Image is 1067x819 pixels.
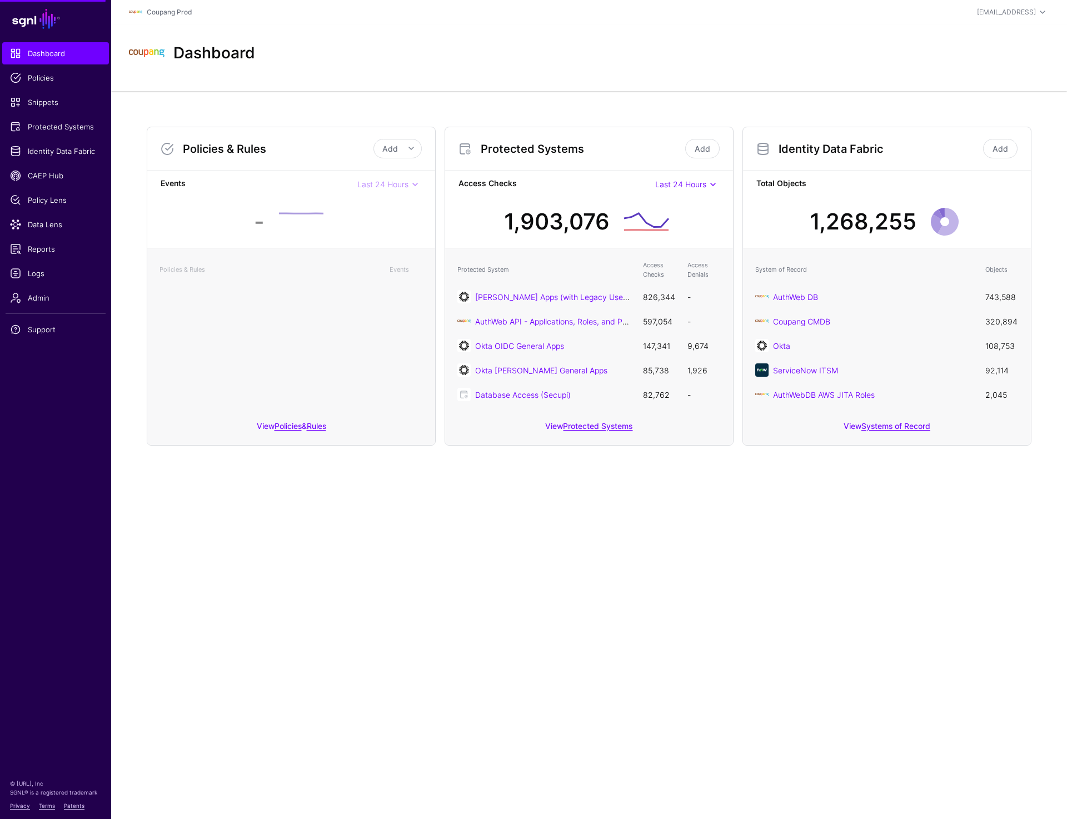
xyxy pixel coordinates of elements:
[977,7,1036,17] div: [EMAIL_ADDRESS]
[39,802,55,809] a: Terms
[2,140,109,162] a: Identity Data Fabric
[2,42,109,64] a: Dashboard
[10,97,101,108] span: Snippets
[10,802,30,809] a: Privacy
[682,333,726,358] td: 9,674
[755,339,769,352] img: svg+xml;base64,PHN2ZyB3aWR0aD0iNjQiIGhlaWdodD0iNjQiIHZpZXdCb3g9IjAgMCA2NCA2NCIgZmlsbD0ibm9uZSIgeG...
[773,292,818,302] a: AuthWeb DB
[307,421,326,431] a: Rules
[755,363,769,377] img: svg+xml;base64,PHN2ZyB3aWR0aD0iNjQiIGhlaWdodD0iNjQiIHZpZXdCb3g9IjAgMCA2NCA2NCIgZmlsbD0ibm9uZSIgeG...
[685,139,720,158] a: Add
[980,309,1024,333] td: 320,894
[779,142,981,156] h3: Identity Data Fabric
[10,292,101,303] span: Admin
[129,6,142,19] img: svg+xml;base64,PHN2ZyBpZD0iTG9nbyIgeG1sbnM9Imh0dHA6Ly93d3cudzMub3JnLzIwMDAvc3ZnIiB3aWR0aD0iMTIxLj...
[384,255,428,284] th: Events
[2,91,109,113] a: Snippets
[682,284,726,309] td: -
[275,421,302,431] a: Policies
[357,179,408,189] span: Last 24 Hours
[756,177,1018,191] strong: Total Objects
[147,8,192,16] a: Coupang Prod
[445,413,733,445] div: View
[2,262,109,284] a: Logs
[980,358,1024,382] td: 92,114
[2,189,109,211] a: Policy Lens
[980,333,1024,358] td: 108,753
[10,779,101,788] p: © [URL], Inc
[458,177,655,191] strong: Access Checks
[10,48,101,59] span: Dashboard
[637,284,682,309] td: 826,344
[755,290,769,303] img: svg+xml;base64,PHN2ZyBpZD0iTG9nbyIgeG1sbnM9Imh0dHA6Ly93d3cudzMub3JnLzIwMDAvc3ZnIiB3aWR0aD0iMTIxLj...
[810,205,916,238] div: 1,268,255
[457,363,471,377] img: svg+xml;base64,PHN2ZyB3aWR0aD0iNjQiIGhlaWdodD0iNjQiIHZpZXdCb3g9IjAgMCA2NCA2NCIgZmlsbD0ibm9uZSIgeG...
[475,366,607,375] a: Okta [PERSON_NAME] General Apps
[10,788,101,797] p: SGNL® is a registered trademark
[457,339,471,352] img: svg+xml;base64,PHN2ZyB3aWR0aD0iNjQiIGhlaWdodD0iNjQiIHZpZXdCb3g9IjAgMCA2NCA2NCIgZmlsbD0ibm9uZSIgeG...
[481,142,683,156] h3: Protected Systems
[457,314,471,328] img: svg+xml;base64,PD94bWwgdmVyc2lvbj0iMS4wIiBlbmNvZGluZz0iVVRGLTgiIHN0YW5kYWxvbmU9Im5vIj8+CjwhLS0gQ3...
[10,324,101,335] span: Support
[2,213,109,236] a: Data Lens
[2,116,109,138] a: Protected Systems
[637,333,682,358] td: 147,341
[983,139,1018,158] a: Add
[2,67,109,89] a: Policies
[861,421,930,431] a: Systems of Record
[10,219,101,230] span: Data Lens
[773,341,790,351] a: Okta
[475,390,571,399] a: Database Access (Secupi)
[173,44,255,63] h2: Dashboard
[161,177,357,191] strong: Events
[10,268,101,279] span: Logs
[682,382,726,407] td: -
[755,388,769,401] img: svg+xml;base64,PHN2ZyBpZD0iTG9nbyIgeG1sbnM9Imh0dHA6Ly93d3cudzMub3JnLzIwMDAvc3ZnIiB3aWR0aD0iMTIxLj...
[682,309,726,333] td: -
[10,194,101,206] span: Policy Lens
[773,366,838,375] a: ServiceNow ITSM
[452,255,637,284] th: Protected System
[129,36,164,71] img: svg+xml;base64,PHN2ZyBpZD0iTG9nbyIgeG1sbnM9Imh0dHA6Ly93d3cudzMub3JnLzIwMDAvc3ZnIiB3aWR0aD0iMTIxLj...
[10,146,101,157] span: Identity Data Fabric
[10,243,101,254] span: Reports
[64,802,84,809] a: Patents
[773,317,830,326] a: Coupang CMDB
[773,390,875,399] a: AuthWebDB AWS JITA Roles
[637,358,682,382] td: 85,738
[563,421,632,431] a: Protected Systems
[682,358,726,382] td: 1,926
[147,413,435,445] div: View &
[475,292,636,302] a: [PERSON_NAME] Apps (with Legacy UserID)
[504,205,610,238] div: 1,903,076
[980,382,1024,407] td: 2,045
[10,170,101,181] span: CAEP Hub
[475,341,564,351] a: Okta OIDC General Apps
[2,238,109,260] a: Reports
[755,314,769,328] img: svg+xml;base64,PHN2ZyBpZD0iTG9nbyIgeG1sbnM9Imh0dHA6Ly93d3cudzMub3JnLzIwMDAvc3ZnIiB3aWR0aD0iMTIxLj...
[2,164,109,187] a: CAEP Hub
[637,255,682,284] th: Access Checks
[10,72,101,83] span: Policies
[254,205,265,238] div: -
[154,255,384,284] th: Policies & Rules
[750,255,980,284] th: System of Record
[457,290,471,303] img: svg+xml;base64,PHN2ZyB3aWR0aD0iNjQiIGhlaWdodD0iNjQiIHZpZXdCb3g9IjAgMCA2NCA2NCIgZmlsbD0ibm9uZSIgeG...
[980,284,1024,309] td: 743,588
[183,142,373,156] h3: Policies & Rules
[655,179,706,189] span: Last 24 Hours
[2,287,109,309] a: Admin
[7,7,104,31] a: SGNL
[10,121,101,132] span: Protected Systems
[743,413,1031,445] div: View
[475,317,660,326] a: AuthWeb API - Applications, Roles, and Permissions
[637,382,682,407] td: 82,762
[682,255,726,284] th: Access Denials
[637,309,682,333] td: 597,054
[980,255,1024,284] th: Objects
[382,144,398,153] span: Add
